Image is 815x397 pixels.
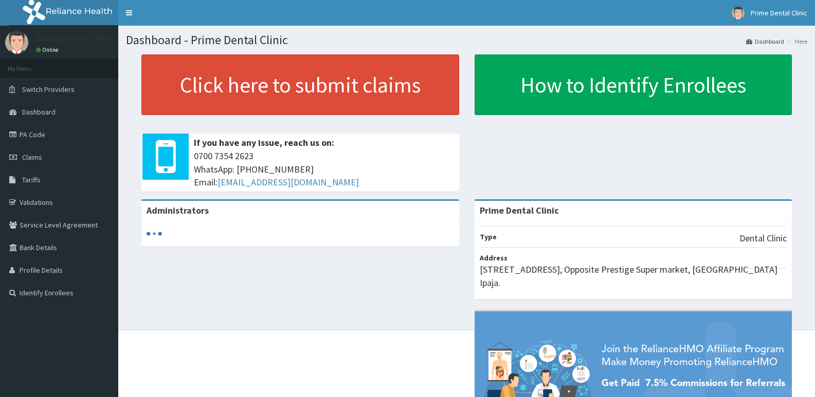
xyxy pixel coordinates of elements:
h1: Dashboard - Prime Dental Clinic [126,33,807,47]
b: Type [480,232,497,241]
span: Tariffs [22,175,41,184]
p: Dental Clinic [739,232,787,245]
p: Prime Dental Clinic [36,33,112,43]
a: [EMAIL_ADDRESS][DOMAIN_NAME] [218,176,359,188]
b: If you have any issue, reach us on: [194,137,334,148]
a: How to Identify Enrollees [475,54,792,115]
svg: audio-loading [147,226,162,241]
a: Click here to submit claims [141,54,459,115]
span: Prime Dental Clinic [751,8,807,17]
span: Switch Providers [22,85,75,94]
p: [STREET_ADDRESS], Opposite Prestige Super market, [GEOGRAPHIC_DATA] Ipaja. [480,263,787,289]
a: Dashboard [746,37,784,46]
img: User Image [5,31,28,54]
a: Online [36,46,61,53]
span: Dashboard [22,107,56,117]
strong: Prime Dental Clinic [480,204,559,216]
li: Here [785,37,807,46]
span: Claims [22,153,42,162]
span: 0700 7354 2623 WhatsApp: [PHONE_NUMBER] Email: [194,149,454,189]
b: Address [480,253,508,262]
img: User Image [732,7,745,20]
b: Administrators [147,204,209,216]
